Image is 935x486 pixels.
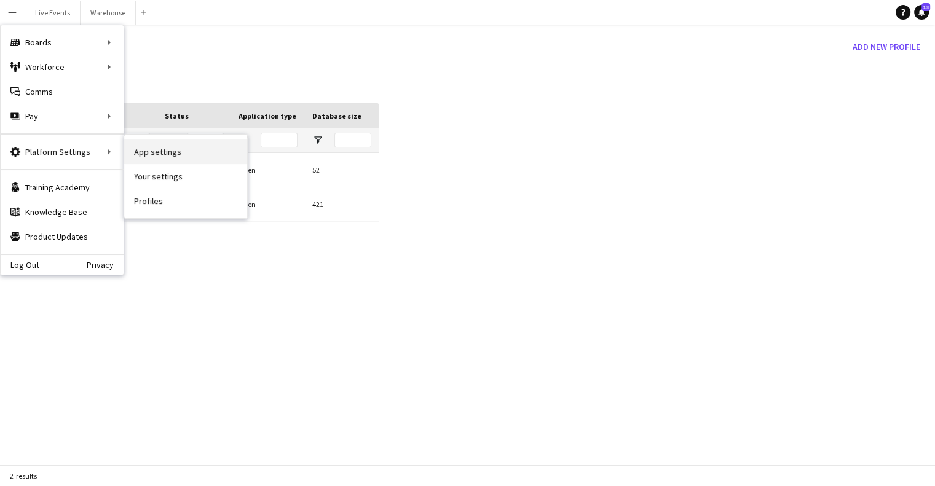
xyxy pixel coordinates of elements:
[1,175,124,200] a: Training Academy
[334,133,371,147] input: Database size Filter Input
[914,5,929,20] a: 13
[165,111,189,120] span: Status
[1,224,124,249] a: Product Updates
[921,3,930,11] span: 13
[1,55,124,79] div: Workforce
[231,153,305,187] div: Open
[87,260,124,270] a: Privacy
[305,187,379,221] div: 421
[124,189,247,213] a: Profiles
[231,187,305,221] div: Open
[1,79,124,104] a: Comms
[187,133,224,147] input: Status Filter Input
[81,1,136,25] button: Warehouse
[261,133,298,147] input: Application type Filter Input
[1,200,124,224] a: Knowledge Base
[312,135,323,146] button: Open Filter Menu
[312,111,361,120] span: Database size
[1,30,124,55] div: Boards
[1,104,124,128] div: Pay
[25,1,81,25] button: Live Events
[1,139,124,164] div: Platform Settings
[305,153,379,187] div: 52
[124,139,247,164] a: App settings
[239,111,296,120] span: Application type
[1,260,39,270] a: Log Out
[848,37,925,57] button: Add new Profile
[124,164,247,189] a: Your settings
